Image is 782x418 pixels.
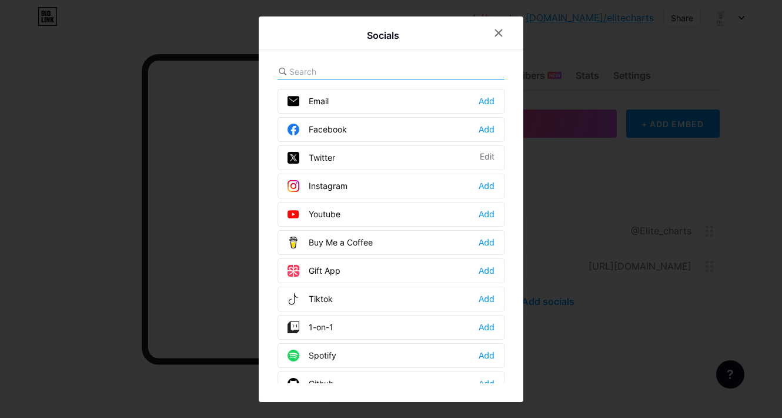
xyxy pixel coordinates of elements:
div: Socials [367,28,399,42]
div: Add [479,350,494,361]
div: Spotify [288,350,336,361]
input: Search [289,65,419,78]
div: Github [288,378,334,390]
div: Add [479,321,494,333]
div: Gift App [288,265,340,277]
div: Add [479,378,494,390]
div: Add [479,95,494,107]
div: Add [479,124,494,135]
div: Twitter [288,152,335,164]
div: Email [288,95,329,107]
div: Add [479,237,494,248]
div: Edit [480,152,494,164]
div: Tiktok [288,293,333,305]
div: Add [479,293,494,305]
div: Buy Me a Coffee [288,237,373,248]
div: Youtube [288,208,340,220]
div: Add [479,208,494,220]
div: 1-on-1 [288,321,333,333]
div: Add [479,180,494,192]
div: Add [479,265,494,277]
div: Facebook [288,124,347,135]
div: Instagram [288,180,347,192]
